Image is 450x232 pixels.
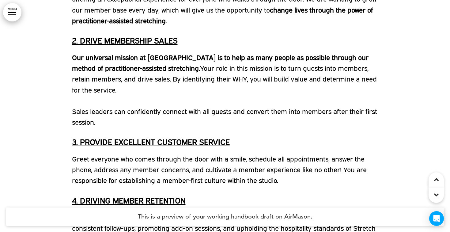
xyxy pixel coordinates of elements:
a: MENU [3,3,21,21]
p: Greet everyone who comes through the door with a smile, schedule all appointments, answer the pho... [72,154,378,186]
strong: change lives through the power of practitioner-assisted stretching [72,6,373,25]
strong: 2. Drive Membership Sales [72,36,178,45]
p: Sales leaders can confidently connect with all guests and convert them into members after their f... [72,106,378,127]
p: Your role in this mission is to turn guests into members, retain members, and drive sales. By ide... [72,52,378,95]
strong: Our universal mission at [GEOGRAPHIC_DATA] is to help as many people as possible through our meth... [72,53,369,72]
h4: This is a preview of your working handbook draft on AirMason. [6,207,444,226]
div: Open Intercom Messenger [429,211,444,226]
strong: 4. Driving Member Retention [72,196,186,205]
strong: 3. Provide Excellent Customer Service [72,137,230,146]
